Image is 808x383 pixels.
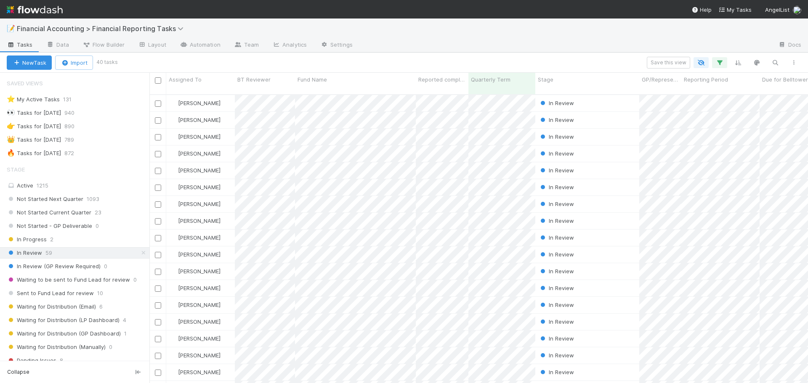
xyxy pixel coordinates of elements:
[64,148,82,158] span: 872
[539,301,574,309] div: In Review
[7,135,61,145] div: Tasks for [DATE]
[7,136,15,143] span: 👑
[170,317,221,326] div: [PERSON_NAME]
[64,135,82,145] span: 789
[7,122,15,129] span: 👉
[178,301,221,308] span: [PERSON_NAME]
[539,369,574,375] span: In Review
[170,116,221,124] div: [PERSON_NAME]
[50,234,53,245] span: 2
[7,121,61,132] div: Tasks for [DATE]
[538,75,553,84] span: Stage
[104,261,107,272] span: 0
[133,275,137,285] span: 0
[170,251,177,258] img: avatar_030f5503-c087-43c2-95d1-dd8963b2926c.png
[170,183,221,191] div: [PERSON_NAME]
[173,39,227,52] a: Automation
[55,55,93,70] button: Import
[170,284,221,292] div: [PERSON_NAME]
[237,75,271,84] span: BT Reviewer
[539,184,574,190] span: In Review
[155,77,161,84] input: Toggle All Rows Selected
[170,184,177,190] img: avatar_030f5503-c087-43c2-95d1-dd8963b2926c.png
[7,207,91,218] span: Not Started Current Quarter
[539,217,574,224] span: In Review
[87,194,99,204] span: 1093
[37,182,48,189] span: 1215
[793,6,801,14] img: avatar_030f5503-c087-43c2-95d1-dd8963b2926c.png
[7,221,92,231] span: Not Started - GP Deliverable
[170,234,177,241] img: avatar_030f5503-c087-43c2-95d1-dd8963b2926c.png
[539,351,574,359] div: In Review
[155,336,161,342] input: Toggle Row Selected
[7,3,63,17] img: logo-inverted-e16ddd16eac7371096b0.svg
[771,39,808,52] a: Docs
[124,328,127,339] span: 1
[178,201,221,207] span: [PERSON_NAME]
[7,288,94,298] span: Sent to Fund Lead for review
[539,268,574,275] span: In Review
[539,317,574,326] div: In Review
[539,133,574,140] span: In Review
[170,301,177,308] img: avatar_030f5503-c087-43c2-95d1-dd8963b2926c.png
[169,75,202,84] span: Assigned To
[60,355,63,366] span: 8
[7,40,33,49] span: Tasks
[7,368,29,376] span: Collapse
[178,352,221,359] span: [PERSON_NAME]
[170,301,221,309] div: [PERSON_NAME]
[266,39,314,52] a: Analytics
[170,335,177,342] img: avatar_030f5503-c087-43c2-95d1-dd8963b2926c.png
[539,251,574,258] span: In Review
[109,342,112,352] span: 0
[170,217,221,225] div: [PERSON_NAME]
[178,133,221,140] span: [PERSON_NAME]
[539,368,574,376] div: In Review
[539,334,574,343] div: In Review
[539,285,574,291] span: In Review
[7,301,96,312] span: Waiting for Distribution (Email)
[155,285,161,292] input: Toggle Row Selected
[178,268,221,275] span: [PERSON_NAME]
[7,342,106,352] span: Waiting for Distribution (Manually)
[170,268,177,275] img: avatar_030f5503-c087-43c2-95d1-dd8963b2926c.png
[539,267,574,275] div: In Review
[178,285,221,291] span: [PERSON_NAME]
[539,99,574,107] div: In Review
[170,166,221,174] div: [PERSON_NAME]
[539,200,574,208] div: In Review
[7,234,47,245] span: In Progress
[95,207,101,218] span: 23
[155,353,161,359] input: Toggle Row Selected
[7,261,101,272] span: In Review (GP Review Required)
[178,150,221,157] span: [PERSON_NAME]
[170,200,221,208] div: [PERSON_NAME]
[155,100,161,107] input: Toggle Row Selected
[7,248,42,258] span: In Review
[539,233,574,242] div: In Review
[170,99,221,107] div: [PERSON_NAME]
[539,234,574,241] span: In Review
[155,134,161,140] input: Toggle Row Selected
[96,221,99,231] span: 0
[170,167,177,174] img: avatar_030f5503-c087-43c2-95d1-dd8963b2926c.png
[45,248,52,258] span: 59
[718,6,752,13] span: My Tasks
[155,319,161,325] input: Toggle Row Selected
[170,201,177,207] img: avatar_030f5503-c087-43c2-95d1-dd8963b2926c.png
[178,217,221,224] span: [PERSON_NAME]
[7,161,25,178] span: Stage
[539,116,574,124] div: In Review
[76,39,131,52] a: Flow Builder
[7,355,56,366] span: Pending Issues
[539,150,574,157] span: In Review
[170,351,221,359] div: [PERSON_NAME]
[539,284,574,292] div: In Review
[178,100,221,106] span: [PERSON_NAME]
[170,285,177,291] img: avatar_030f5503-c087-43c2-95d1-dd8963b2926c.png
[155,168,161,174] input: Toggle Row Selected
[170,132,221,141] div: [PERSON_NAME]
[123,315,126,325] span: 4
[155,151,161,157] input: Toggle Row Selected
[691,5,712,14] div: Help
